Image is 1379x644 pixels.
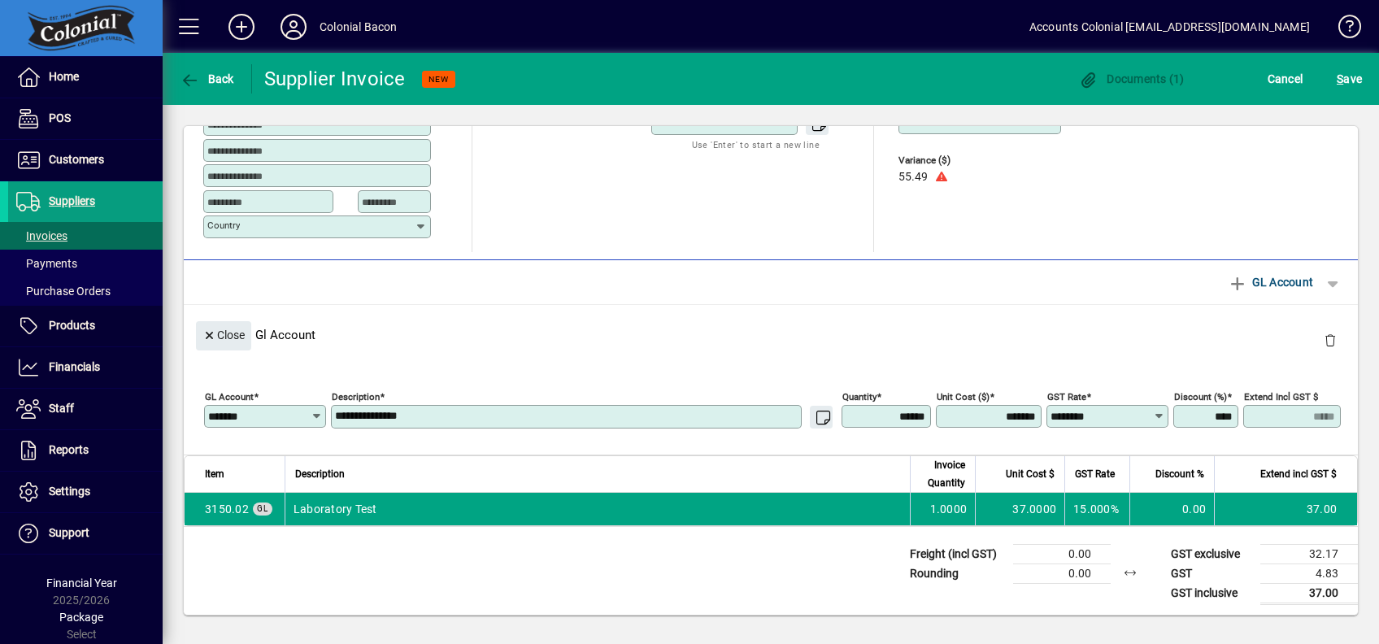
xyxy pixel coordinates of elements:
[49,526,89,539] span: Support
[1264,64,1307,94] button: Cancel
[16,229,67,242] span: Invoices
[975,493,1064,525] td: 37.0000
[902,563,1013,583] td: Rounding
[692,135,820,154] mat-hint: Use 'Enter' to start a new line
[8,513,163,554] a: Support
[192,327,255,342] app-page-header-button: Close
[295,465,345,483] span: Description
[16,257,77,270] span: Payments
[1129,493,1214,525] td: 0.00
[1311,333,1350,347] app-page-header-button: Delete
[1155,465,1204,483] span: Discount %
[163,64,252,94] app-page-header-button: Back
[1047,390,1086,402] mat-label: GST rate
[320,14,397,40] div: Colonial Bacon
[1333,64,1366,94] button: Save
[285,493,910,525] td: Laboratory Test
[202,322,245,349] span: Close
[1075,465,1115,483] span: GST Rate
[49,319,95,332] span: Products
[910,493,975,525] td: 1.0000
[1075,64,1189,94] button: Documents (1)
[1268,66,1303,92] span: Cancel
[8,306,163,346] a: Products
[1260,563,1358,583] td: 4.83
[1013,544,1111,563] td: 0.00
[8,57,163,98] a: Home
[1260,583,1358,603] td: 37.00
[898,155,996,166] span: Variance ($)
[8,389,163,429] a: Staff
[1326,3,1359,56] a: Knowledge Base
[920,456,965,492] span: Invoice Quantity
[902,544,1013,563] td: Freight (incl GST)
[49,70,79,83] span: Home
[1337,66,1362,92] span: ave
[1013,563,1111,583] td: 0.00
[1174,390,1227,402] mat-label: Discount (%)
[8,472,163,512] a: Settings
[16,285,111,298] span: Purchase Orders
[180,72,234,85] span: Back
[1079,72,1185,85] span: Documents (1)
[46,577,117,590] span: Financial Year
[937,390,990,402] mat-label: Unit Cost ($)
[1029,14,1310,40] div: Accounts Colonial [EMAIL_ADDRESS][DOMAIN_NAME]
[205,390,254,402] mat-label: GL Account
[49,443,89,456] span: Reports
[8,98,163,139] a: POS
[49,485,90,498] span: Settings
[49,153,104,166] span: Customers
[1244,390,1318,402] mat-label: Extend incl GST $
[59,611,103,624] span: Package
[176,64,238,94] button: Back
[1228,269,1313,295] span: GL Account
[1311,321,1350,360] button: Delete
[1163,544,1260,563] td: GST exclusive
[184,305,1358,364] div: Gl Account
[1260,465,1337,483] span: Extend incl GST $
[268,12,320,41] button: Profile
[332,390,380,402] mat-label: Description
[428,74,449,85] span: NEW
[1220,268,1321,297] button: GL Account
[898,171,928,184] span: 55.49
[8,222,163,250] a: Invoices
[257,504,268,513] span: GL
[1006,465,1055,483] span: Unit Cost $
[8,250,163,277] a: Payments
[207,220,240,231] mat-label: Country
[49,111,71,124] span: POS
[205,465,224,483] span: Item
[49,194,95,207] span: Suppliers
[49,360,100,373] span: Financials
[215,12,268,41] button: Add
[264,66,406,92] div: Supplier Invoice
[1337,72,1343,85] span: S
[8,347,163,388] a: Financials
[205,501,249,517] span: Laboratory Test
[1064,493,1129,525] td: 15.000%
[1214,493,1357,525] td: 37.00
[196,321,251,350] button: Close
[8,430,163,471] a: Reports
[1163,563,1260,583] td: GST
[49,402,74,415] span: Staff
[1260,544,1358,563] td: 32.17
[842,390,877,402] mat-label: Quantity
[8,140,163,181] a: Customers
[1163,583,1260,603] td: GST inclusive
[8,277,163,305] a: Purchase Orders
